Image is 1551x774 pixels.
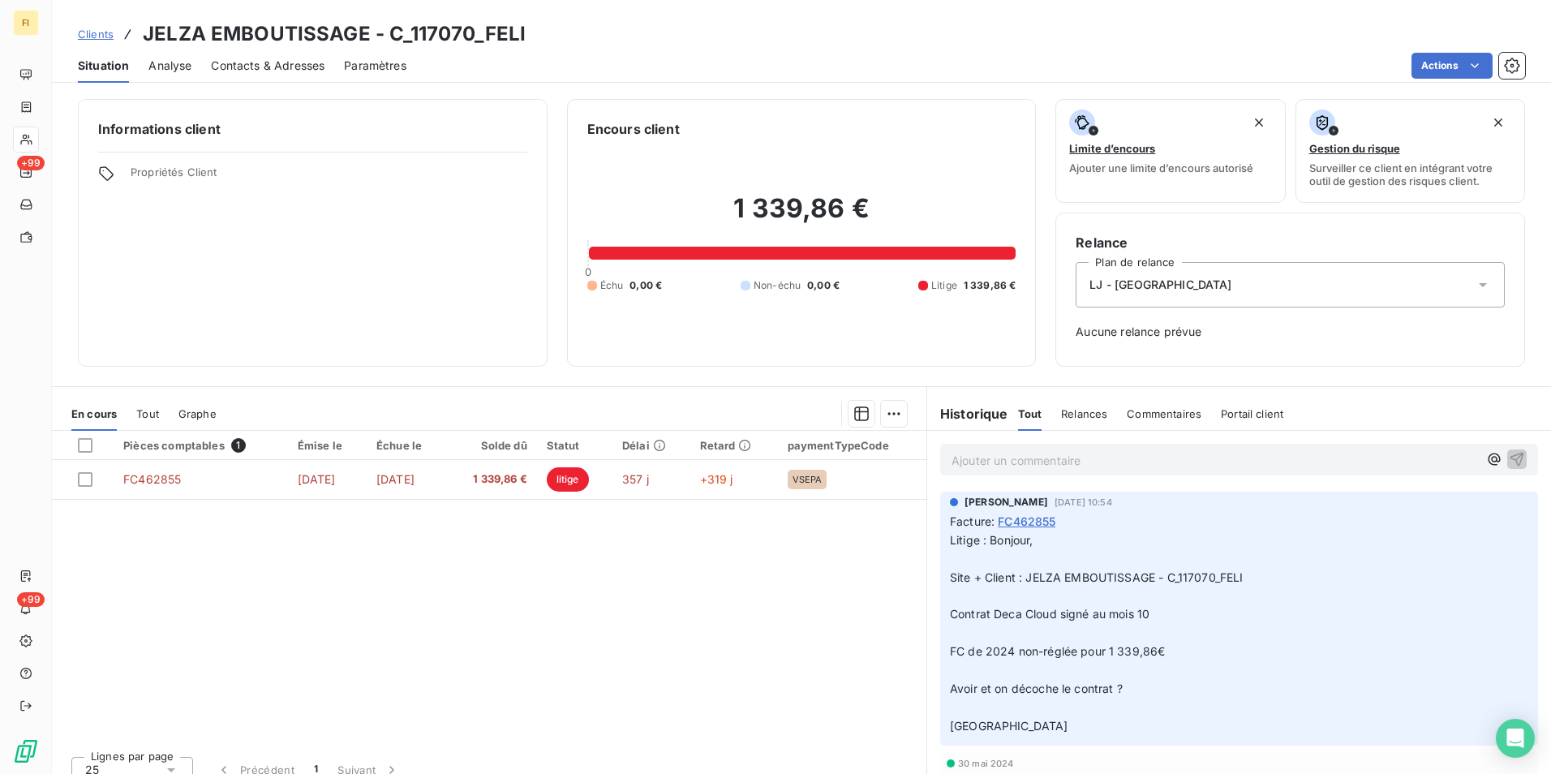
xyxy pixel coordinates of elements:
[376,472,415,486] span: [DATE]
[1055,497,1112,507] span: [DATE] 10:54
[143,19,526,49] h3: JELZA EMBOUTISSAGE - C_117070_FELI
[1127,407,1201,420] span: Commentaires
[78,26,114,42] a: Clients
[1076,324,1505,340] span: Aucune relance prévue
[600,278,624,293] span: Échu
[13,10,39,36] div: FI
[793,475,823,484] span: VSEPA
[788,439,917,452] div: paymentTypeCode
[931,278,957,293] span: Litige
[950,513,995,530] span: Facture :
[547,439,603,452] div: Statut
[123,472,181,486] span: FC462855
[1309,142,1400,155] span: Gestion du risque
[622,439,681,452] div: Délai
[1295,99,1525,203] button: Gestion du risqueSurveiller ce client en intégrant votre outil de gestion des risques client.
[17,592,45,607] span: +99
[78,58,129,74] span: Situation
[1076,233,1505,252] h6: Relance
[629,278,662,293] span: 0,00 €
[98,119,527,139] h6: Informations client
[547,467,589,492] span: litige
[1309,161,1511,187] span: Surveiller ce client en intégrant votre outil de gestion des risques client.
[958,759,1014,768] span: 30 mai 2024
[1018,407,1042,420] span: Tout
[178,407,217,420] span: Graphe
[457,439,527,452] div: Solde dû
[950,533,1244,733] span: Litige : Bonjour, Site + Client : JELZA EMBOUTISSAGE - C_117070_FELI Contrat Deca Cloud signé au ...
[148,58,191,74] span: Analyse
[231,438,246,453] span: 1
[700,472,733,486] span: +319 j
[123,438,278,453] div: Pièces comptables
[622,472,649,486] span: 357 j
[1089,277,1231,293] span: LJ - [GEOGRAPHIC_DATA]
[998,513,1055,530] span: FC462855
[965,495,1048,510] span: [PERSON_NAME]
[376,439,437,452] div: Échue le
[13,738,39,764] img: Logo LeanPay
[17,156,45,170] span: +99
[211,58,324,74] span: Contacts & Adresses
[1069,142,1155,155] span: Limite d’encours
[964,278,1016,293] span: 1 339,86 €
[587,192,1016,241] h2: 1 339,86 €
[298,439,357,452] div: Émise le
[754,278,801,293] span: Non-échu
[344,58,406,74] span: Paramètres
[298,472,336,486] span: [DATE]
[1061,407,1107,420] span: Relances
[585,265,591,278] span: 0
[1055,99,1285,203] button: Limite d’encoursAjouter une limite d’encours autorisé
[131,166,527,188] span: Propriétés Client
[1496,719,1535,758] div: Open Intercom Messenger
[700,439,768,452] div: Retard
[587,119,680,139] h6: Encours client
[1221,407,1283,420] span: Portail client
[136,407,159,420] span: Tout
[1411,53,1493,79] button: Actions
[78,28,114,41] span: Clients
[71,407,117,420] span: En cours
[927,404,1008,424] h6: Historique
[1069,161,1253,174] span: Ajouter une limite d’encours autorisé
[457,471,527,488] span: 1 339,86 €
[807,278,840,293] span: 0,00 €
